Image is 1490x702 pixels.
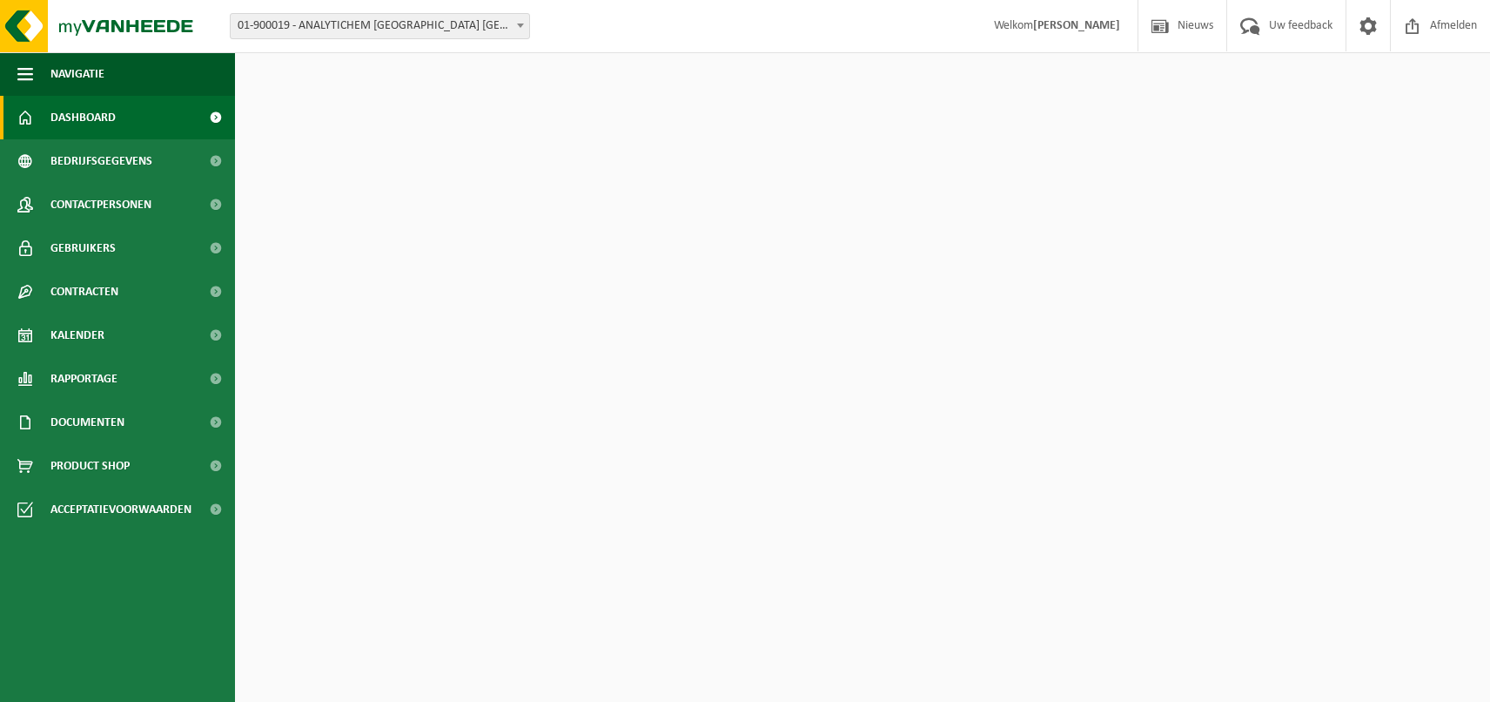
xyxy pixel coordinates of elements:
[50,314,104,357] span: Kalender
[50,488,191,531] span: Acceptatievoorwaarden
[50,226,116,270] span: Gebruikers
[231,14,529,38] span: 01-900019 - ANALYTICHEM BELGIUM NV - ZEDELGEM
[230,13,530,39] span: 01-900019 - ANALYTICHEM BELGIUM NV - ZEDELGEM
[50,139,152,183] span: Bedrijfsgegevens
[50,96,116,139] span: Dashboard
[50,444,130,488] span: Product Shop
[50,401,124,444] span: Documenten
[1033,19,1120,32] strong: [PERSON_NAME]
[50,357,117,401] span: Rapportage
[50,183,151,226] span: Contactpersonen
[50,52,104,96] span: Navigatie
[50,270,118,314] span: Contracten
